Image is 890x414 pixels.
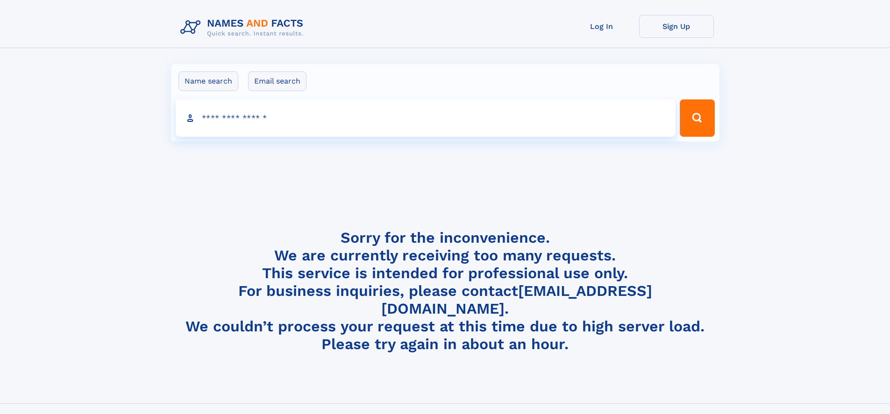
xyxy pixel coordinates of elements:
[176,99,676,137] input: search input
[248,71,306,91] label: Email search
[177,15,311,40] img: Logo Names and Facts
[178,71,238,91] label: Name search
[564,15,639,38] a: Log In
[639,15,714,38] a: Sign Up
[177,229,714,353] h4: Sorry for the inconvenience. We are currently receiving too many requests. This service is intend...
[381,282,652,317] a: [EMAIL_ADDRESS][DOMAIN_NAME]
[680,99,714,137] button: Search Button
